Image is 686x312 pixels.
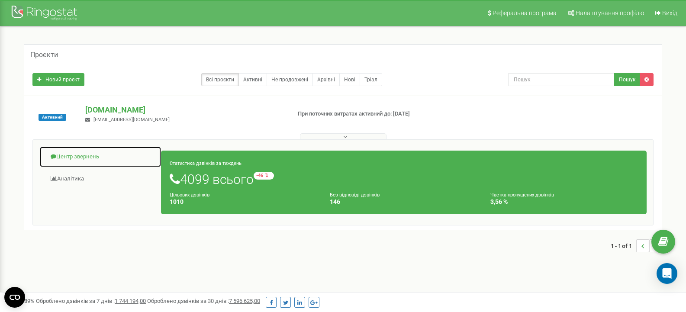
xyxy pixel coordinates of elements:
[93,117,170,122] span: [EMAIL_ADDRESS][DOMAIN_NAME]
[201,73,239,86] a: Всі проєкти
[115,298,146,304] u: 1 744 194,00
[32,73,84,86] a: Новий проєкт
[312,73,340,86] a: Архівні
[490,199,638,205] h4: 3,56 %
[662,10,677,16] span: Вихід
[508,73,615,86] input: Пошук
[360,73,382,86] a: Тріал
[39,114,66,121] span: Активний
[330,192,380,198] small: Без відповіді дзвінків
[39,168,161,190] a: Аналiтика
[339,73,360,86] a: Нові
[229,298,260,304] u: 7 596 625,00
[254,172,274,180] small: -46
[36,298,146,304] span: Оброблено дзвінків за 7 днів :
[147,298,260,304] span: Оброблено дзвінків за 30 днів :
[39,146,161,167] a: Центр звернень
[490,192,554,198] small: Частка пропущених дзвінків
[298,110,443,118] p: При поточних витратах активний до: [DATE]
[170,192,209,198] small: Цільових дзвінків
[238,73,267,86] a: Активні
[170,161,242,166] small: Статистика дзвінків за тиждень
[611,231,662,261] nav: ...
[657,263,677,284] div: Open Intercom Messenger
[493,10,557,16] span: Реферальна програма
[330,199,477,205] h4: 146
[614,73,640,86] button: Пошук
[576,10,644,16] span: Налаштування профілю
[30,51,58,59] h5: Проєкти
[85,104,283,116] p: [DOMAIN_NAME]
[611,239,636,252] span: 1 - 1 of 1
[170,199,317,205] h4: 1010
[267,73,313,86] a: Не продовжені
[4,287,25,308] button: Open CMP widget
[170,172,638,187] h1: 4099 всього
